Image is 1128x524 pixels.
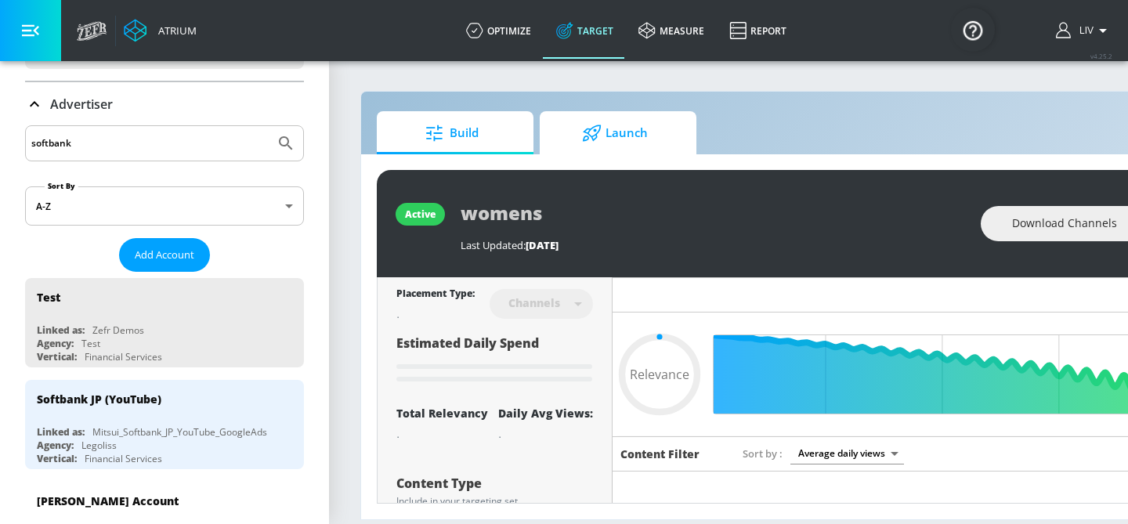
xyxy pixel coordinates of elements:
[626,2,717,59] a: measure
[37,350,77,363] div: Vertical:
[81,337,100,350] div: Test
[396,334,539,352] span: Estimated Daily Spend
[25,186,304,226] div: A-Z
[1012,214,1117,233] span: Download Channels
[405,208,436,221] div: active
[501,296,568,309] div: Channels
[396,477,593,490] div: Content Type
[119,238,210,272] button: Add Account
[31,133,269,154] input: Search by name
[396,497,593,506] div: Include in your targeting set
[37,323,85,337] div: Linked as:
[85,350,162,363] div: Financial Services
[152,23,197,38] div: Atrium
[37,425,85,439] div: Linked as:
[92,425,267,439] div: Mitsui_Softbank_JP_YouTube_GoogleAds
[25,380,304,469] div: Softbank JP (YouTube)Linked as:Mitsui_Softbank_JP_YouTube_GoogleAdsAgency:LegolissVertical:Financ...
[37,493,179,508] div: [PERSON_NAME] Account
[1073,25,1094,36] span: login as: liv.ho@zefr.com
[743,446,783,461] span: Sort by
[1056,21,1112,40] button: Liv
[396,406,488,421] div: Total Relevancy
[25,278,304,367] div: TestLinked as:Zefr DemosAgency:TestVertical:Financial Services
[717,2,799,59] a: Report
[498,406,593,421] div: Daily Avg Views:
[1090,52,1112,60] span: v 4.25.2
[461,238,965,252] div: Last Updated:
[526,238,559,252] span: [DATE]
[37,452,77,465] div: Vertical:
[620,446,700,461] h6: Content Filter
[630,368,689,381] span: Relevance
[555,114,674,152] span: Launch
[790,443,904,464] div: Average daily views
[85,452,162,465] div: Financial Services
[951,8,995,52] button: Open Resource Center
[37,439,74,452] div: Agency:
[269,126,303,161] button: Submit Search
[37,290,60,305] div: Test
[544,2,626,59] a: Target
[50,96,113,113] p: Advertiser
[92,323,144,337] div: Zefr Demos
[396,334,593,387] div: Estimated Daily Spend
[45,181,78,191] label: Sort By
[37,337,74,350] div: Agency:
[124,19,197,42] a: Atrium
[396,287,475,303] div: Placement Type:
[81,439,117,452] div: Legoliss
[392,114,512,152] span: Build
[135,246,194,264] span: Add Account
[454,2,544,59] a: optimize
[25,82,304,126] div: Advertiser
[37,392,161,407] div: Softbank JP (YouTube)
